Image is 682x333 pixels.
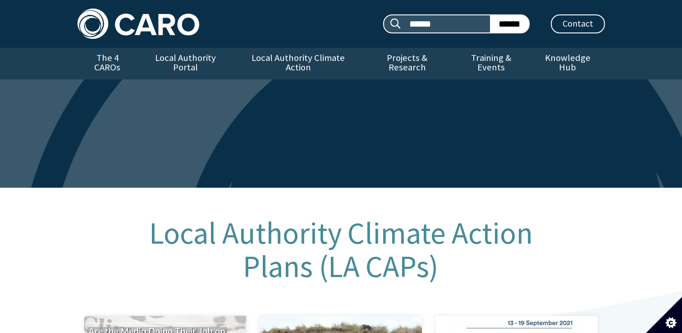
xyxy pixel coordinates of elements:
a: Knowledge Hub [531,48,604,79]
a: Training & Events [452,48,531,79]
a: Contact [551,14,605,33]
a: Local Authority Climate Action [234,48,362,79]
h1: Local Authority Climate Action Plans (LA CAPs) [122,217,559,283]
button: Set cookie preferences [646,297,682,333]
a: The 4 CAROs [78,48,137,79]
img: Caro logo [78,9,199,39]
a: Projects & Research [362,48,452,79]
a: Local Authority Portal [137,48,234,79]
